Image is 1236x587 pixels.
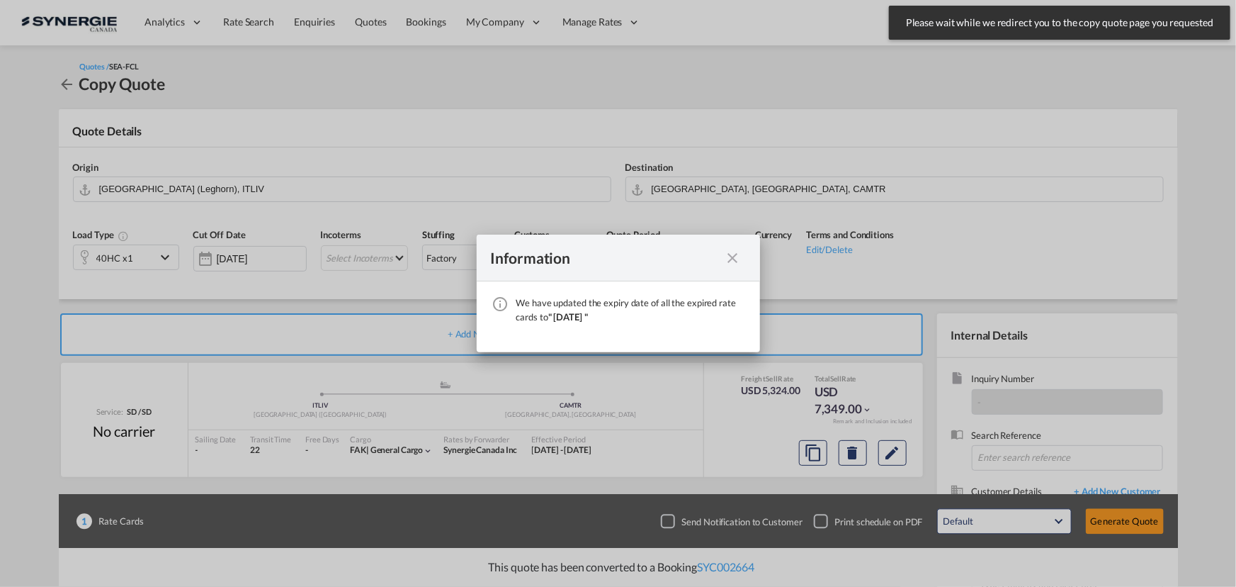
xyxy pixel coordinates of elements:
[725,250,742,267] md-icon: icon-close fg-AAA8AD cursor
[516,296,746,324] div: We have updated the expiry date of all the expired rate cards to
[477,235,760,352] md-dialog: We have ...
[548,311,588,323] span: " [DATE] "
[492,296,509,313] md-icon: icon-information-outline
[902,16,1218,30] span: Please wait while we redirect you to the copy quote page you requested
[491,249,720,267] div: Information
